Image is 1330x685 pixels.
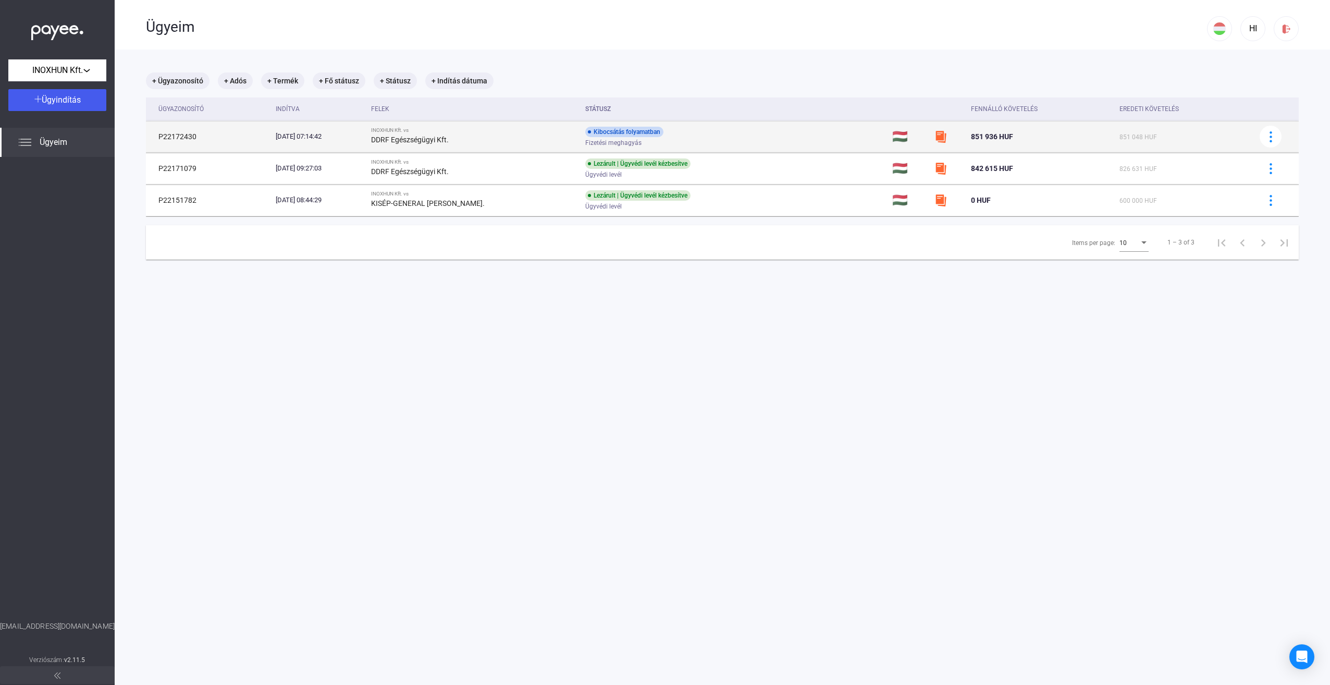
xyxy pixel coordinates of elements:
div: Ügyeim [146,18,1207,36]
strong: v2.11.5 [64,656,85,664]
span: 0 HUF [971,196,991,204]
img: logout-red [1281,23,1292,34]
td: P22151782 [146,185,272,216]
button: Last page [1274,232,1295,253]
strong: DDRF Egészségügyi Kft. [371,167,449,176]
button: logout-red [1274,16,1299,41]
span: Ügyindítás [42,95,81,105]
img: list.svg [19,136,31,149]
div: INOXHUN Kft. vs [371,191,577,197]
img: more-blue [1265,163,1276,174]
mat-chip: + Fő státusz [313,72,365,89]
td: 🇭🇺 [888,121,930,152]
span: 10 [1119,239,1127,247]
div: 1 – 3 of 3 [1167,236,1194,249]
div: Indítva [276,103,363,115]
span: 851 936 HUF [971,132,1013,141]
span: 842 615 HUF [971,164,1013,173]
div: Open Intercom Messenger [1289,644,1314,669]
img: arrow-double-left-grey.svg [54,672,60,679]
div: Eredeti követelés [1119,103,1247,115]
div: Eredeti követelés [1119,103,1179,115]
mat-chip: + Ügyazonosító [146,72,210,89]
span: INOXHUN Kft. [32,64,83,77]
button: INOXHUN Kft. [8,59,106,81]
span: 851 048 HUF [1119,133,1157,141]
img: white-payee-white-dot.svg [31,19,83,41]
img: szamlazzhu-mini [934,130,947,143]
div: Indítva [276,103,300,115]
div: [DATE] 09:27:03 [276,163,363,174]
img: szamlazzhu-mini [934,162,947,175]
button: Next page [1253,232,1274,253]
img: plus-white.svg [34,95,42,103]
div: HI [1244,22,1262,35]
button: HU [1207,16,1232,41]
div: [DATE] 07:14:42 [276,131,363,142]
mat-chip: + Termék [261,72,304,89]
span: Ügyvédi levél [585,200,622,213]
button: Ügyindítás [8,89,106,111]
img: more-blue [1265,131,1276,142]
td: P22172430 [146,121,272,152]
div: Ügyazonosító [158,103,267,115]
mat-chip: + Státusz [374,72,417,89]
div: Items per page: [1072,237,1115,249]
div: Fennálló követelés [971,103,1038,115]
div: Lezárult | Ügyvédi levél kézbesítve [585,190,691,201]
th: Státusz [581,97,888,121]
div: [DATE] 08:44:29 [276,195,363,205]
span: 600 000 HUF [1119,197,1157,204]
button: more-blue [1260,157,1282,179]
strong: DDRF Egészségügyi Kft. [371,136,449,144]
span: 826 631 HUF [1119,165,1157,173]
button: First page [1211,232,1232,253]
button: more-blue [1260,189,1282,211]
div: INOXHUN Kft. vs [371,127,577,133]
div: Kibocsátás folyamatban [585,127,663,137]
span: Ügyeim [40,136,67,149]
div: Felek [371,103,577,115]
div: Lezárult | Ügyvédi levél kézbesítve [585,158,691,169]
img: HU [1213,22,1226,35]
td: P22171079 [146,153,272,184]
img: szamlazzhu-mini [934,194,947,206]
button: more-blue [1260,126,1282,148]
td: 🇭🇺 [888,153,930,184]
button: Previous page [1232,232,1253,253]
div: Fennálló követelés [971,103,1111,115]
span: Fizetési meghagyás [585,137,642,149]
img: more-blue [1265,195,1276,206]
td: 🇭🇺 [888,185,930,216]
button: HI [1240,16,1265,41]
mat-chip: + Adós [218,72,253,89]
span: Ügyvédi levél [585,168,622,181]
div: Ügyazonosító [158,103,204,115]
mat-chip: + Indítás dátuma [425,72,494,89]
strong: KISÉP-GENERAL [PERSON_NAME]. [371,199,485,207]
div: Felek [371,103,389,115]
mat-select: Items per page: [1119,236,1149,249]
div: INOXHUN Kft. vs [371,159,577,165]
